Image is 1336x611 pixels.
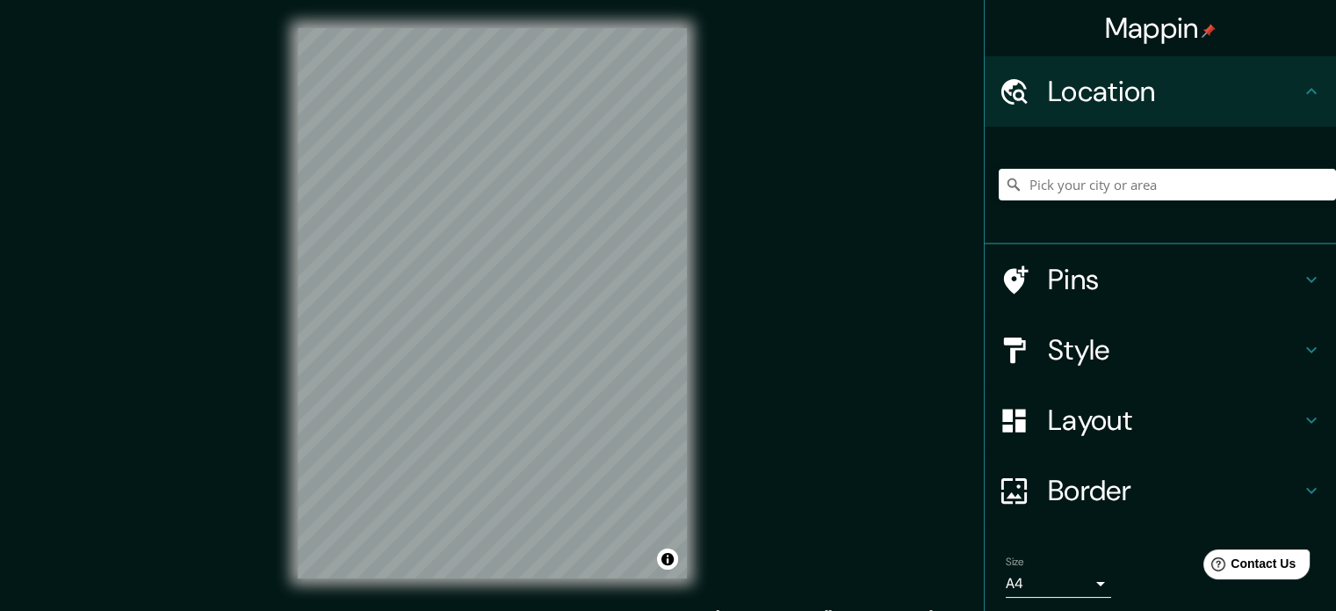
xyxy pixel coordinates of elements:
[985,385,1336,455] div: Layout
[999,169,1336,200] input: Pick your city or area
[1180,542,1317,592] iframe: Help widget launcher
[1006,570,1111,598] div: A4
[1048,262,1301,297] h4: Pins
[1048,74,1301,109] h4: Location
[1048,473,1301,508] h4: Border
[657,549,678,570] button: Toggle attribution
[1048,403,1301,438] h4: Layout
[1006,555,1024,570] label: Size
[985,455,1336,526] div: Border
[298,28,687,578] canvas: Map
[985,244,1336,315] div: Pins
[985,315,1336,385] div: Style
[1048,332,1301,367] h4: Style
[985,56,1336,127] div: Location
[1105,11,1217,46] h4: Mappin
[1202,24,1216,38] img: pin-icon.png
